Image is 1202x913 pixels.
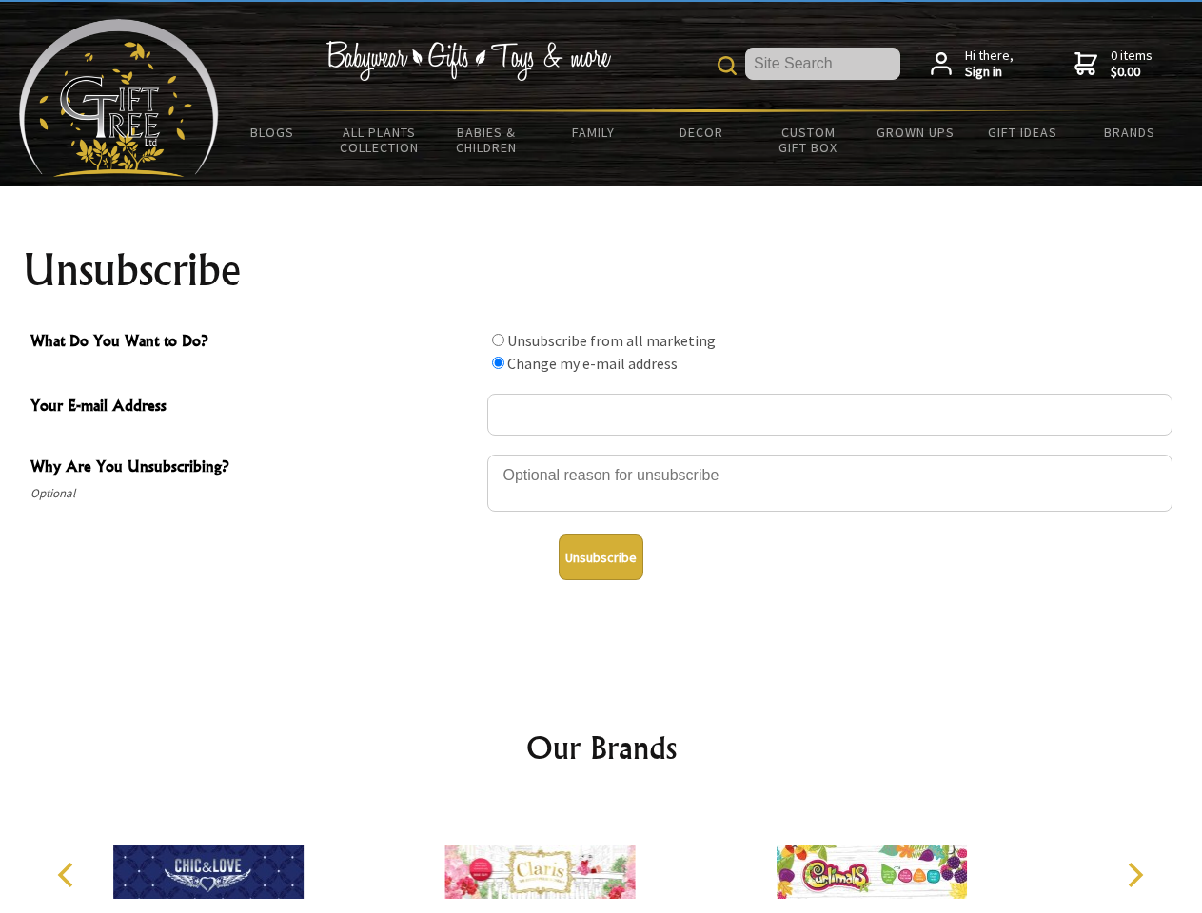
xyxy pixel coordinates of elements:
[1111,64,1153,81] strong: $0.00
[433,112,541,167] a: Babies & Children
[487,455,1172,512] textarea: Why Are You Unsubscribing?
[965,48,1014,81] span: Hi there,
[745,48,900,80] input: Site Search
[325,41,611,81] img: Babywear - Gifts - Toys & more
[219,112,326,152] a: BLOGS
[487,394,1172,436] input: Your E-mail Address
[1111,47,1153,81] span: 0 items
[1074,48,1153,81] a: 0 items$0.00
[492,357,504,369] input: What Do You Want to Do?
[1113,854,1155,896] button: Next
[48,854,89,896] button: Previous
[492,334,504,346] input: What Do You Want to Do?
[19,19,219,177] img: Babyware - Gifts - Toys and more...
[507,354,678,373] label: Change my e-mail address
[30,394,478,421] span: Your E-mail Address
[559,534,643,580] button: Unsubscribe
[1076,112,1184,152] a: Brands
[718,56,737,75] img: product search
[30,482,478,505] span: Optional
[507,331,716,350] label: Unsubscribe from all marketing
[931,48,1014,81] a: Hi there,Sign in
[965,64,1014,81] strong: Sign in
[541,112,648,152] a: Family
[30,329,478,357] span: What Do You Want to Do?
[969,112,1076,152] a: Gift Ideas
[755,112,862,167] a: Custom Gift Box
[38,725,1165,770] h2: Our Brands
[23,247,1180,293] h1: Unsubscribe
[647,112,755,152] a: Decor
[30,455,478,482] span: Why Are You Unsubscribing?
[326,112,434,167] a: All Plants Collection
[861,112,969,152] a: Grown Ups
